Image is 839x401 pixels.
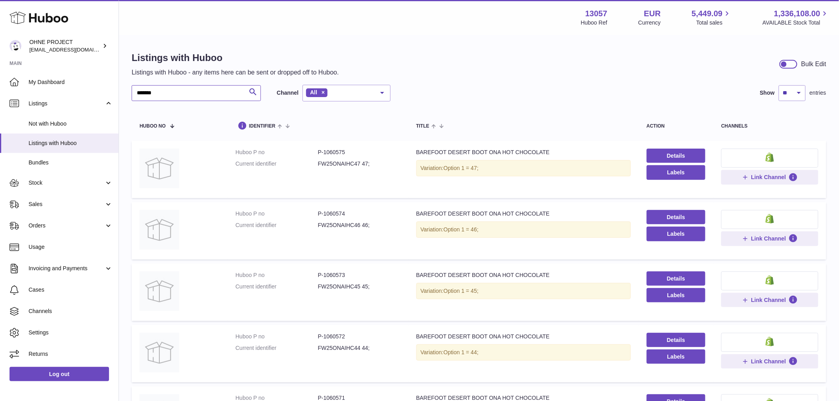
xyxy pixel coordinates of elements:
div: Bulk Edit [801,60,826,69]
span: Invoicing and Payments [29,265,104,272]
div: Variation: [416,160,631,176]
span: Usage [29,243,113,251]
button: Link Channel [721,170,818,184]
label: Channel [277,89,299,97]
div: Variation: [416,283,631,299]
dt: Huboo P no [236,210,318,218]
strong: 13057 [585,8,607,19]
button: Labels [647,288,706,302]
span: Total sales [696,19,732,27]
dt: Current identifier [236,283,318,290]
span: 1,336,108.00 [774,8,820,19]
img: BAREFOOT DESERT BOOT ONA HOT CHOCOLATE [140,149,179,188]
button: Labels [647,227,706,241]
span: Link Channel [751,174,786,181]
span: Option 1 = 44; [444,349,479,355]
dd: FW25ONAIHC45 45; [318,283,400,290]
span: Listings with Huboo [29,139,113,147]
dd: P-1060572 [318,333,400,340]
dd: P-1060573 [318,271,400,279]
span: 5,449.09 [692,8,723,19]
span: Orders [29,222,104,229]
dt: Huboo P no [236,149,318,156]
span: AVAILABLE Stock Total [762,19,829,27]
span: Settings [29,329,113,336]
strong: EUR [644,8,661,19]
dd: FW25ONAIHC44 44; [318,344,400,352]
div: action [647,124,706,129]
a: Details [647,333,706,347]
div: BAREFOOT DESERT BOOT ONA HOT CHOCOLATE [416,210,631,218]
a: 1,336,108.00 AVAILABLE Stock Total [762,8,829,27]
span: My Dashboard [29,78,113,86]
button: Link Channel [721,231,818,246]
img: BAREFOOT DESERT BOOT ONA HOT CHOCOLATE [140,210,179,250]
dd: FW25ONAIHC47 47; [318,160,400,168]
a: Details [647,149,706,163]
img: shopify-small.png [766,337,774,346]
dd: P-1060575 [318,149,400,156]
dt: Huboo P no [236,271,318,279]
a: Log out [10,367,109,381]
div: BAREFOOT DESERT BOOT ONA HOT CHOCOLATE [416,333,631,340]
a: Details [647,271,706,286]
span: Sales [29,200,104,208]
span: Bundles [29,159,113,166]
div: BAREFOOT DESERT BOOT ONA HOT CHOCOLATE [416,149,631,156]
label: Show [760,89,775,97]
dt: Current identifier [236,160,318,168]
span: entries [810,89,826,97]
div: Currency [638,19,661,27]
img: internalAdmin-13057@internal.huboo.com [10,40,21,52]
span: Stock [29,179,104,187]
span: title [416,124,429,129]
span: Channels [29,307,113,315]
span: identifier [249,124,276,129]
div: Variation: [416,344,631,361]
span: Not with Huboo [29,120,113,128]
h1: Listings with Huboo [132,52,339,64]
span: All [310,89,317,95]
dt: Current identifier [236,222,318,229]
span: Option 1 = 47; [444,165,479,171]
span: Link Channel [751,358,786,365]
dt: Huboo P no [236,333,318,340]
button: Labels [647,349,706,364]
a: 5,449.09 Total sales [692,8,732,27]
div: channels [721,124,818,129]
img: BAREFOOT DESERT BOOT ONA HOT CHOCOLATE [140,271,179,311]
span: Huboo no [140,124,166,129]
span: Option 1 = 45; [444,288,479,294]
dd: P-1060574 [318,210,400,218]
span: Returns [29,350,113,358]
img: shopify-small.png [766,214,774,223]
div: OHNE PROJECT [29,38,101,53]
button: Link Channel [721,354,818,369]
div: Variation: [416,222,631,238]
button: Link Channel [721,293,818,307]
span: Cases [29,286,113,294]
p: Listings with Huboo - any items here can be sent or dropped off to Huboo. [132,68,339,77]
span: Link Channel [751,235,786,242]
span: Link Channel [751,296,786,304]
button: Labels [647,165,706,179]
img: shopify-small.png [766,275,774,285]
dd: FW25ONAIHC46 46; [318,222,400,229]
a: Details [647,210,706,224]
span: Option 1 = 46; [444,226,479,233]
dt: Current identifier [236,344,318,352]
div: BAREFOOT DESERT BOOT ONA HOT CHOCOLATE [416,271,631,279]
img: BAREFOOT DESERT BOOT ONA HOT CHOCOLATE [140,333,179,372]
img: shopify-small.png [766,153,774,162]
div: Huboo Ref [581,19,607,27]
span: Listings [29,100,104,107]
span: [EMAIL_ADDRESS][DOMAIN_NAME] [29,46,117,53]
